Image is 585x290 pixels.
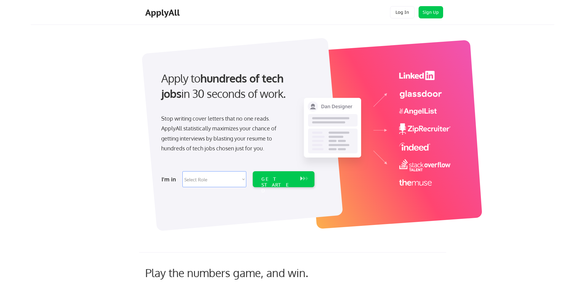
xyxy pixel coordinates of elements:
strong: hundreds of tech jobs [161,71,286,100]
div: Apply to in 30 seconds of work. [161,71,312,102]
div: GET STARTED [261,176,294,194]
button: Sign Up [419,6,443,18]
div: ApplyAll [145,7,181,18]
div: Play the numbers game, and win. [145,266,336,279]
div: Stop writing cover letters that no one reads. ApplyAll statistically maximizes your chance of get... [161,114,287,153]
div: I'm in [162,174,179,184]
button: Log In [390,6,415,18]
